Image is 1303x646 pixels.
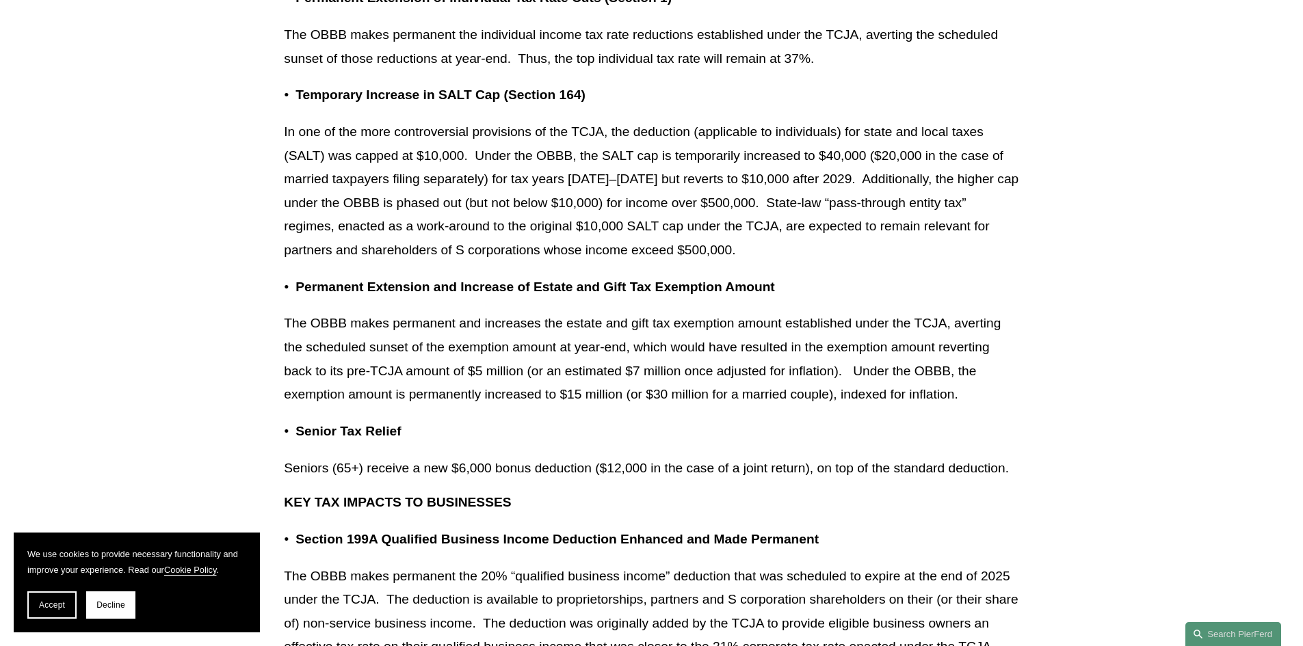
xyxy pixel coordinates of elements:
p: We use cookies to provide necessary functionality and improve your experience. Read our . [27,546,246,578]
strong: Temporary Increase in SALT Cap (Section 164) [295,88,585,102]
button: Decline [86,591,135,619]
a: Search this site [1185,622,1281,646]
a: Cookie Policy [164,565,217,575]
span: Accept [39,600,65,610]
p: The OBBB makes permanent the individual income tax rate reductions established under the TCJA, av... [284,23,1018,70]
strong: Permanent Extension and Increase of Estate and Gift Tax Exemption Amount [295,280,774,294]
strong: Senior Tax Relief [295,424,401,438]
p: Seniors (65+) receive a new $6,000 bonus deduction ($12,000 in the case of a joint return), on to... [284,457,1018,481]
strong: KEY TAX IMPACTS TO BUSINESSES [284,495,511,509]
p: The OBBB makes permanent and increases the estate and gift tax exemption amount established under... [284,312,1018,406]
section: Cookie banner [14,533,260,632]
span: Decline [96,600,125,610]
p: In one of the more controversial provisions of the TCJA, the deduction (applicable to individuals... [284,120,1018,262]
button: Accept [27,591,77,619]
strong: Section 199A Qualified Business Income Deduction Enhanced and Made Permanent [295,532,819,546]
